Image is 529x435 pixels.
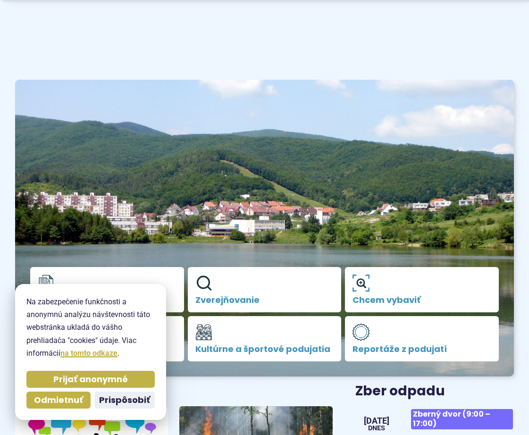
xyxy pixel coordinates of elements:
[60,349,118,358] a: na tomto odkaze
[26,392,91,409] button: Odmietnuť
[94,392,155,409] button: Prispôsobiť
[188,316,342,361] a: Kultúrne a športové podujatia
[345,316,499,361] a: Reportáže z podujatí
[30,267,184,312] a: Úradná tabuľa
[345,267,499,312] a: Chcem vybaviť
[364,417,389,425] span: [DATE]
[26,371,155,388] button: Prijať anonymné
[195,295,334,305] span: Zverejňovanie
[195,344,334,354] span: Kultúrne a športové podujatia
[353,295,491,305] span: Chcem vybaviť
[353,344,491,354] span: Reportáže z podujatí
[99,395,150,406] span: Prispôsobiť
[188,267,342,312] a: Zverejňovanie
[355,384,514,399] h3: Zber odpadu
[34,395,83,406] span: Odmietnuť
[26,295,155,360] p: Na zabezpečenie funkčnosti a anonymnú analýzu návštevnosti táto webstránka ukladá do vášho prehli...
[53,374,128,385] span: Prijať anonymné
[364,425,389,432] span: Dnes
[411,409,513,429] span: Zberný dvor (9:00 – 17:00)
